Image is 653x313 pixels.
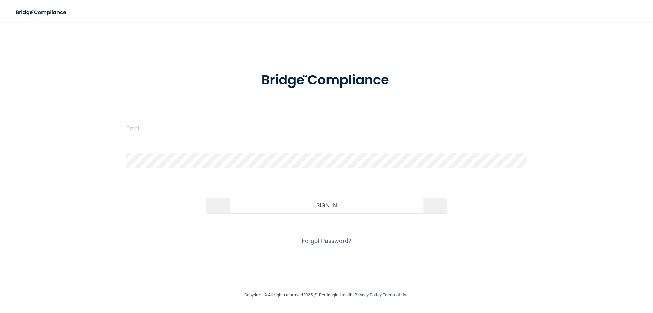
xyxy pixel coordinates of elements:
[302,237,351,245] a: Forgot Password?
[383,292,409,297] a: Terms of Use
[10,5,73,19] img: bridge_compliance_login_screen.278c3ca4.svg
[354,292,381,297] a: Privacy Policy
[202,284,451,306] div: Copyright © All rights reserved 2025 @ Rectangle Health | |
[206,198,447,213] button: Sign In
[247,63,406,98] img: bridge_compliance_login_screen.278c3ca4.svg
[126,121,527,136] input: Email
